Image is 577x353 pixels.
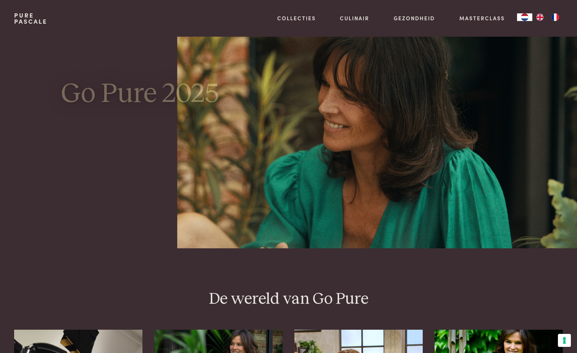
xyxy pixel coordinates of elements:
a: Culinair [340,14,369,22]
h1: Go Pure 2025 [61,77,283,111]
a: Collecties [277,14,316,22]
h2: De wereld van Go Pure [14,289,562,309]
ul: Language list [532,13,563,21]
a: NL [517,13,532,21]
a: EN [532,13,548,21]
a: PurePascale [14,12,47,24]
a: Masterclass [459,14,505,22]
aside: Language selected: Nederlands [517,13,563,21]
div: Language [517,13,532,21]
a: Gezondheid [394,14,435,22]
a: FR [548,13,563,21]
button: Uw voorkeuren voor toestemming voor trackingtechnologieën [558,334,571,347]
